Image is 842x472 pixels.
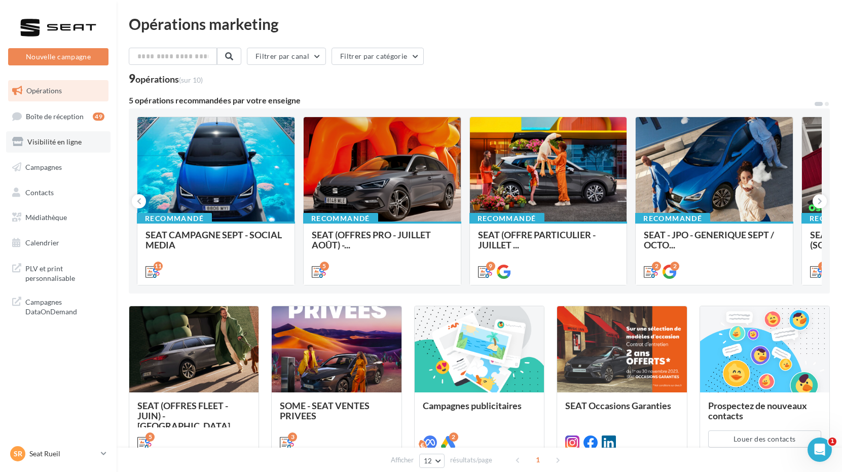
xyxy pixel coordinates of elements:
[145,432,155,442] div: 5
[424,457,432,465] span: 12
[450,455,492,465] span: résultats/page
[129,16,830,31] div: Opérations marketing
[530,452,546,468] span: 1
[6,232,111,253] a: Calendrier
[303,213,378,224] div: Recommandé
[25,188,54,196] span: Contacts
[14,449,22,459] span: SR
[469,213,544,224] div: Recommandé
[644,229,774,250] span: SEAT - JPO - GENERIQUE SEPT / OCTO...
[288,432,297,442] div: 3
[8,48,108,65] button: Nouvelle campagne
[486,262,495,271] div: 9
[652,262,661,271] div: 2
[93,113,104,121] div: 49
[332,48,424,65] button: Filtrer par catégorie
[29,449,97,459] p: Seat Rueil
[137,213,212,224] div: Recommandé
[135,75,203,84] div: opérations
[708,400,807,421] span: Prospectez de nouveaux contacts
[478,229,596,250] span: SEAT (OFFRE PARTICULIER - JUILLET ...
[419,454,445,468] button: 12
[6,207,111,228] a: Médiathèque
[25,213,67,222] span: Médiathèque
[154,262,163,271] div: 11
[6,291,111,321] a: Campagnes DataOnDemand
[25,262,104,283] span: PLV et print personnalisable
[635,213,710,224] div: Recommandé
[449,432,458,442] div: 2
[137,400,236,431] span: SEAT (OFFRES FLEET - JUIN) - [GEOGRAPHIC_DATA]...
[320,262,329,271] div: 5
[6,131,111,153] a: Visibilité en ligne
[247,48,326,65] button: Filtrer par canal
[6,105,111,127] a: Boîte de réception49
[280,400,370,421] span: SOME - SEAT VENTES PRIVEES
[6,182,111,203] a: Contacts
[26,112,84,120] span: Boîte de réception
[391,455,414,465] span: Afficher
[818,262,827,271] div: 6
[179,76,203,84] span: (sur 10)
[6,258,111,287] a: PLV et print personnalisable
[565,400,671,411] span: SEAT Occasions Garanties
[25,163,62,171] span: Campagnes
[129,73,203,84] div: 9
[25,295,104,317] span: Campagnes DataOnDemand
[312,229,431,250] span: SEAT (OFFRES PRO - JUILLET AOÛT) -...
[26,86,62,95] span: Opérations
[828,438,836,446] span: 1
[145,229,282,250] span: SEAT CAMPAGNE SEPT - SOCIAL MEDIA
[8,444,108,463] a: SR Seat Rueil
[423,400,522,411] span: Campagnes publicitaires
[670,262,679,271] div: 2
[6,157,111,178] a: Campagnes
[129,96,814,104] div: 5 opérations recommandées par votre enseigne
[27,137,82,146] span: Visibilité en ligne
[808,438,832,462] iframe: Intercom live chat
[6,80,111,101] a: Opérations
[708,430,821,448] button: Louer des contacts
[25,238,59,247] span: Calendrier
